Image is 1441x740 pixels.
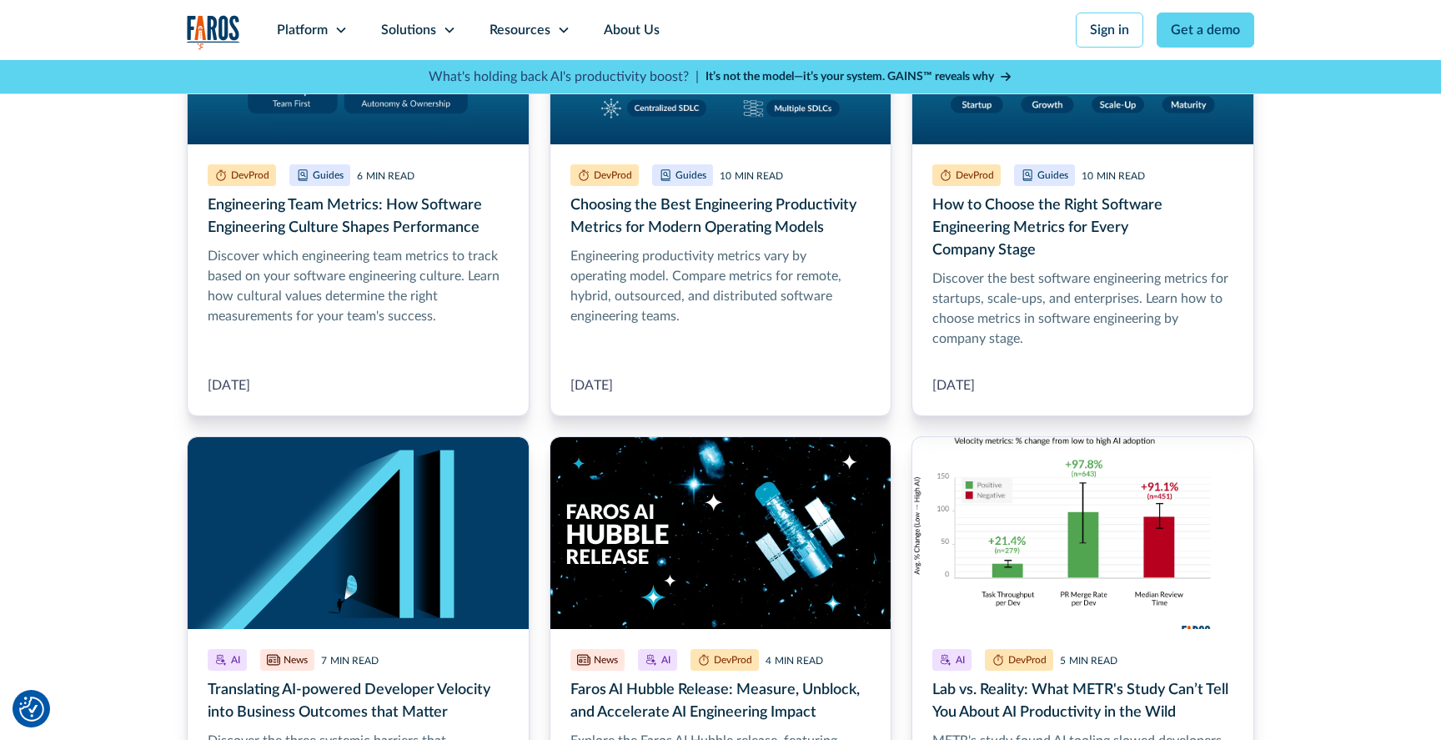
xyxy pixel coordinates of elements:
[705,68,1012,86] a: It’s not the model—it’s your system. GAINS™ reveals why
[381,20,436,40] div: Solutions
[1157,13,1254,48] a: Get a demo
[550,437,891,629] img: The text Faros AI Hubble Release over an image of the Hubble telescope in a dark galaxy where som...
[19,697,44,722] button: Cookie Settings
[19,697,44,722] img: Revisit consent button
[187,15,240,49] a: home
[1076,13,1143,48] a: Sign in
[912,437,1253,629] img: A chart from the AI Productivity Paradox Report 2025 showing that AI boosts output, but human rev...
[277,20,328,40] div: Platform
[490,20,550,40] div: Resources
[187,15,240,49] img: Logo of the analytics and reporting company Faros.
[429,67,699,87] p: What's holding back AI's productivity boost? |
[188,437,529,629] img: A dark blue background with the letters AI appearing to be walls, with a person walking through t...
[705,71,994,83] strong: It’s not the model—it’s your system. GAINS™ reveals why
